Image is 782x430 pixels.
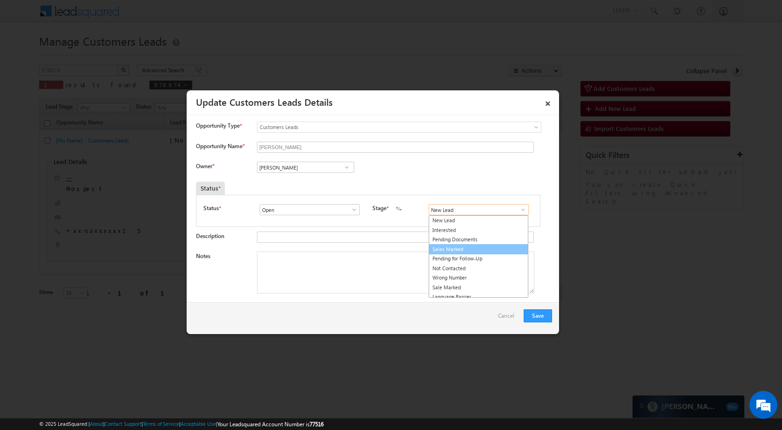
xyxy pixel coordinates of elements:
a: Language Barrier [429,292,528,302]
a: Sale Marked [429,283,528,293]
a: Not Contacted [429,264,528,273]
label: Status [203,204,219,212]
a: About [90,421,103,427]
label: Description [196,232,224,239]
a: Interested [429,225,528,235]
a: Show All Items [515,205,526,214]
a: Customers Leads [257,122,541,133]
label: Owner [196,163,214,170]
a: Update Customers Leads Details [196,95,333,108]
input: Type to Search [260,204,360,215]
a: Sales Marked [429,244,528,255]
a: Show All Items [346,205,357,214]
input: Type to Search [257,162,354,173]
div: Chat with us now [48,49,156,61]
a: Terms of Service [143,421,179,427]
a: Acceptable Use [181,421,216,427]
a: Pending Documents [429,235,528,245]
span: Your Leadsquared Account Number is [217,421,324,428]
span: 77516 [310,421,324,428]
input: Type to Search [429,204,529,215]
a: New Lead [429,216,528,225]
em: Start Chat [127,287,169,300]
label: Stage [372,204,386,212]
label: Opportunity Name [196,143,244,150]
span: © 2025 LeadSquared | | | | | [39,420,324,429]
div: Minimize live chat window [153,5,175,27]
textarea: Type your message and hit 'Enter' [12,86,170,279]
label: Notes [196,253,210,259]
a: Show All Items [341,163,352,172]
a: × [540,94,556,110]
div: Status [196,182,225,195]
a: Contact Support [105,421,142,427]
a: Wrong Number [429,273,528,283]
span: Customers Leads [257,123,503,131]
span: Opportunity Type [196,122,240,130]
a: Cancel [498,309,519,327]
a: Pending for Follow-Up [429,254,528,264]
img: d_60004797649_company_0_60004797649 [16,49,39,61]
button: Save [524,309,552,322]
